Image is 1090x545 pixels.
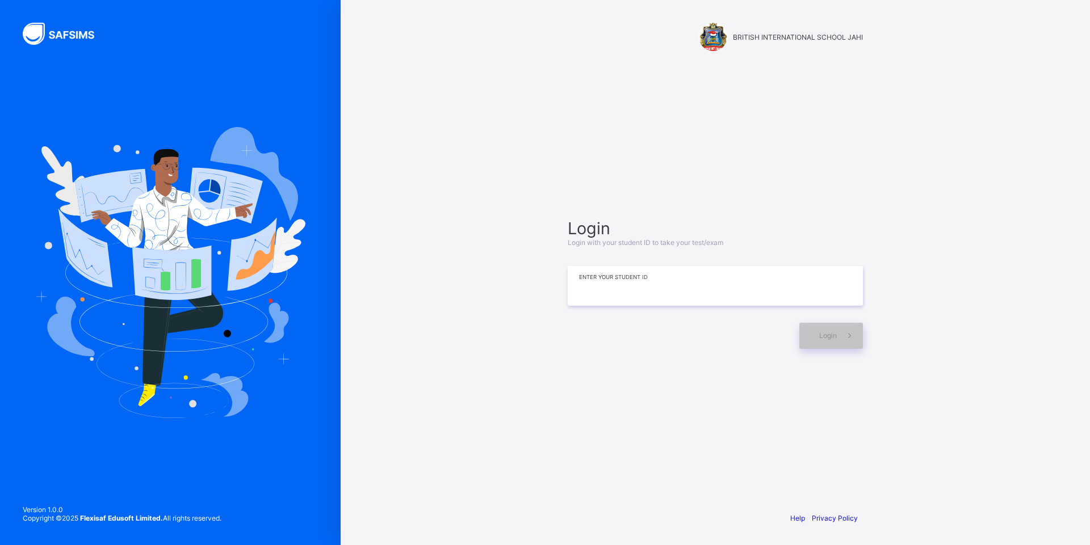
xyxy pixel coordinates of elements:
[568,218,863,238] span: Login
[733,33,863,41] span: BRITISH INTERNATIONAL SCHOOL JAHI
[35,127,305,417] img: Hero Image
[23,23,108,45] img: SAFSIMS Logo
[80,514,163,522] strong: Flexisaf Edusoft Limited.
[23,514,221,522] span: Copyright © 2025 All rights reserved.
[568,238,723,247] span: Login with your student ID to take your test/exam
[819,331,837,340] span: Login
[790,514,805,522] a: Help
[23,505,221,514] span: Version 1.0.0
[812,514,858,522] a: Privacy Policy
